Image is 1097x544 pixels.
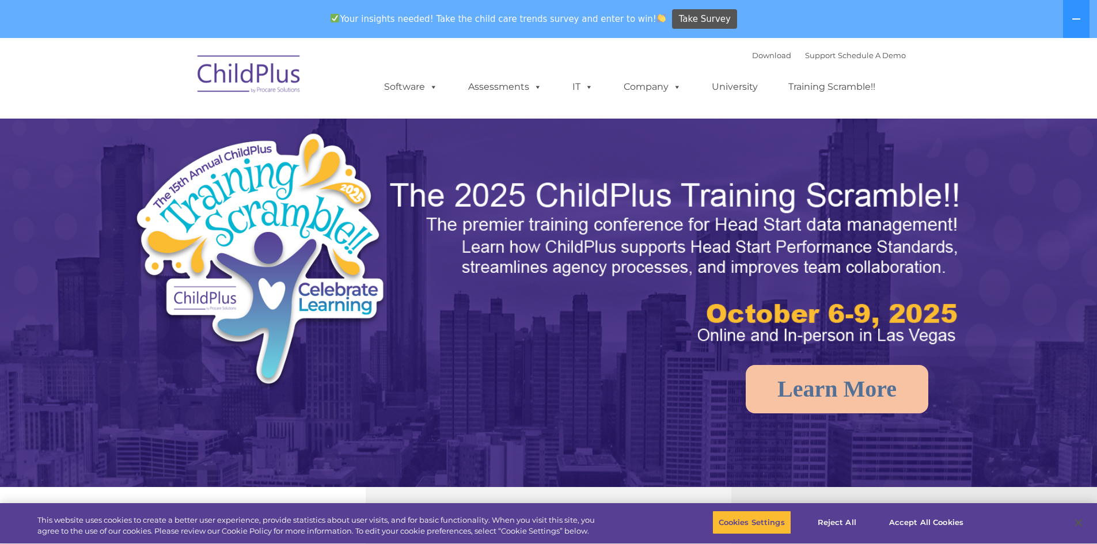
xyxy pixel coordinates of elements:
a: IT [561,75,605,98]
div: This website uses cookies to create a better user experience, provide statistics about user visit... [37,515,603,537]
button: Reject All [801,511,873,535]
font: | [752,51,906,60]
a: University [700,75,769,98]
a: Training Scramble!! [777,75,887,98]
a: Schedule A Demo [838,51,906,60]
a: Take Survey [672,9,737,29]
a: Learn More [746,365,928,413]
a: Download [752,51,791,60]
img: 👏 [657,14,666,22]
a: Assessments [457,75,553,98]
button: Accept All Cookies [883,511,970,535]
span: Phone number [160,123,209,132]
a: Software [373,75,449,98]
img: ✅ [331,14,339,22]
span: Your insights needed! Take the child care trends survey and enter to win! [326,7,671,30]
span: Take Survey [679,9,731,29]
img: ChildPlus by Procare Solutions [192,47,307,105]
button: Cookies Settings [712,511,791,535]
a: Company [612,75,693,98]
a: Support [805,51,836,60]
span: Last name [160,76,195,85]
button: Close [1066,510,1091,535]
